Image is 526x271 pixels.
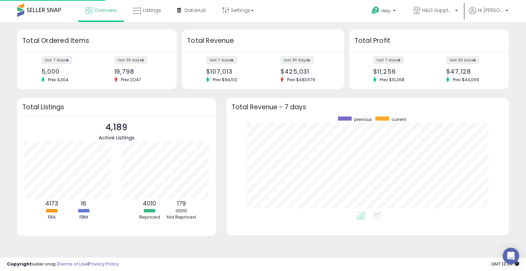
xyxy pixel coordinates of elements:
span: 2025-10-14 13:34 GMT [491,261,519,267]
h3: Total Ordered Items [22,36,172,46]
a: Privacy Policy [89,261,119,267]
span: Help [381,8,391,14]
span: previous [354,116,372,122]
label: last 30 days [114,56,148,64]
strong: Copyright [7,261,32,267]
label: last 7 days [206,56,237,64]
label: last 30 days [280,56,314,64]
b: 4010 [143,199,156,208]
div: $47,128 [446,68,497,75]
b: 4173 [45,199,58,208]
div: seller snap | | [7,261,119,268]
label: last 30 days [446,56,479,64]
span: DataHub [185,7,206,14]
div: 5,000 [41,68,92,75]
h3: Total Revenue [187,36,339,46]
span: Prev: $10,268 [376,77,408,83]
label: last 7 days [41,56,72,64]
div: FBM [68,214,99,221]
span: Prev: 4,304 [45,77,72,83]
span: Prev: $44,069 [449,77,483,83]
b: 179 [177,199,186,208]
span: current [391,116,406,122]
a: Help [366,1,402,22]
span: Prev: $483,576 [284,77,319,83]
div: $11,256 [373,68,424,75]
span: Listings [143,7,161,14]
span: Prev: $94,102 [209,77,241,83]
span: H&G Supply Inc [422,7,453,14]
label: last 7 days [373,56,404,64]
h3: Total Profit [354,36,504,46]
div: $425,031 [280,68,332,75]
h3: Total Listings [22,104,211,110]
h3: Total Revenue - 7 days [231,104,504,110]
div: $107,013 [206,68,258,75]
div: Open Intercom Messenger [503,248,519,264]
b: 16 [81,199,86,208]
span: Overview [94,7,116,14]
span: Hi [PERSON_NAME] [478,7,503,14]
div: Repriced [134,214,165,221]
a: Hi [PERSON_NAME] [469,7,508,22]
div: 19,798 [114,68,165,75]
a: Terms of Use [59,261,88,267]
div: Not Repriced [166,214,197,221]
p: 4,189 [99,121,135,134]
span: Prev: 21,147 [117,77,145,83]
i: Get Help [371,6,380,15]
span: Active Listings [99,134,135,141]
div: FBA [36,214,67,221]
